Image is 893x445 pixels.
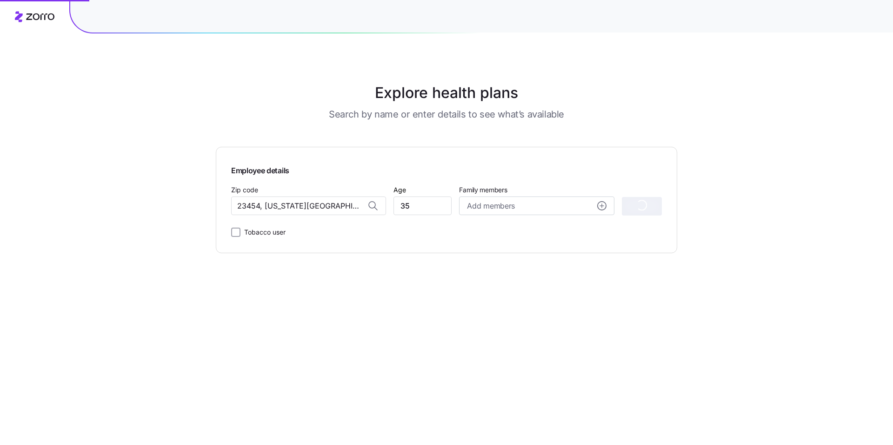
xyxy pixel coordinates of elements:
span: Add members [467,200,514,212]
svg: add icon [597,201,606,210]
h3: Search by name or enter details to see what’s available [329,108,564,121]
span: Family members [459,185,614,195]
input: Age [393,196,452,215]
label: Zip code [231,185,258,195]
label: Age [393,185,406,195]
label: Tobacco user [240,227,286,238]
span: Employee details [231,162,662,177]
input: Zip code [231,196,386,215]
h1: Explore health plans [239,82,654,104]
button: Add membersadd icon [459,196,614,215]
